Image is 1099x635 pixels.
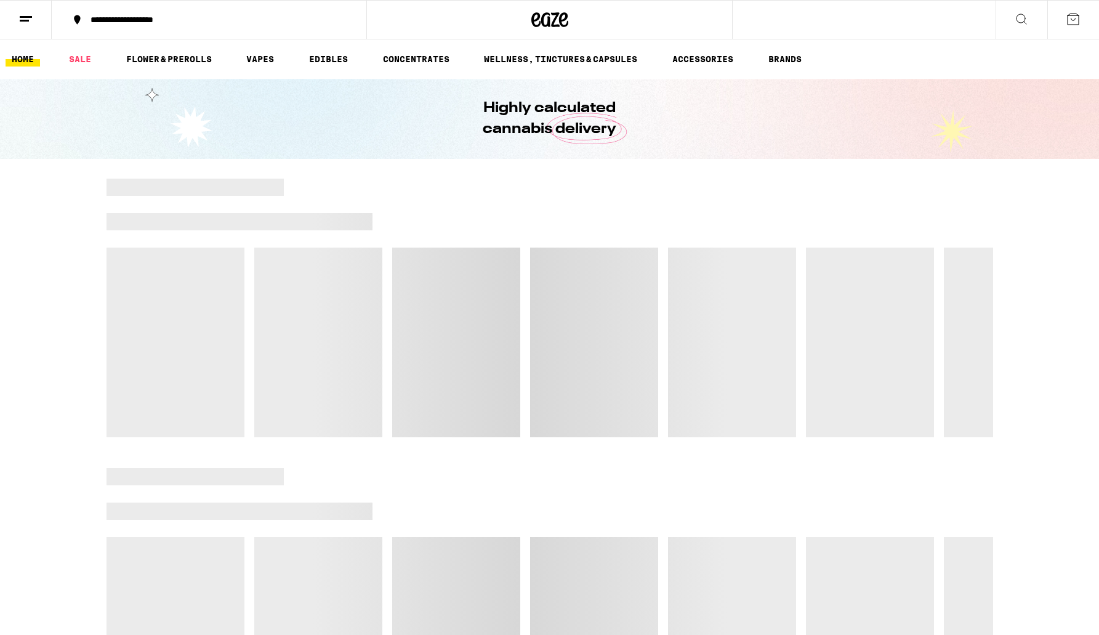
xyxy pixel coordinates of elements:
a: VAPES [240,52,280,67]
a: HOME [6,52,40,67]
a: CONCENTRATES [377,52,456,67]
a: EDIBLES [303,52,354,67]
a: FLOWER & PREROLLS [120,52,218,67]
a: ACCESSORIES [666,52,739,67]
a: BRANDS [762,52,808,67]
a: WELLNESS, TINCTURES & CAPSULES [478,52,643,67]
a: SALE [63,52,97,67]
h1: Highly calculated cannabis delivery [448,98,651,140]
